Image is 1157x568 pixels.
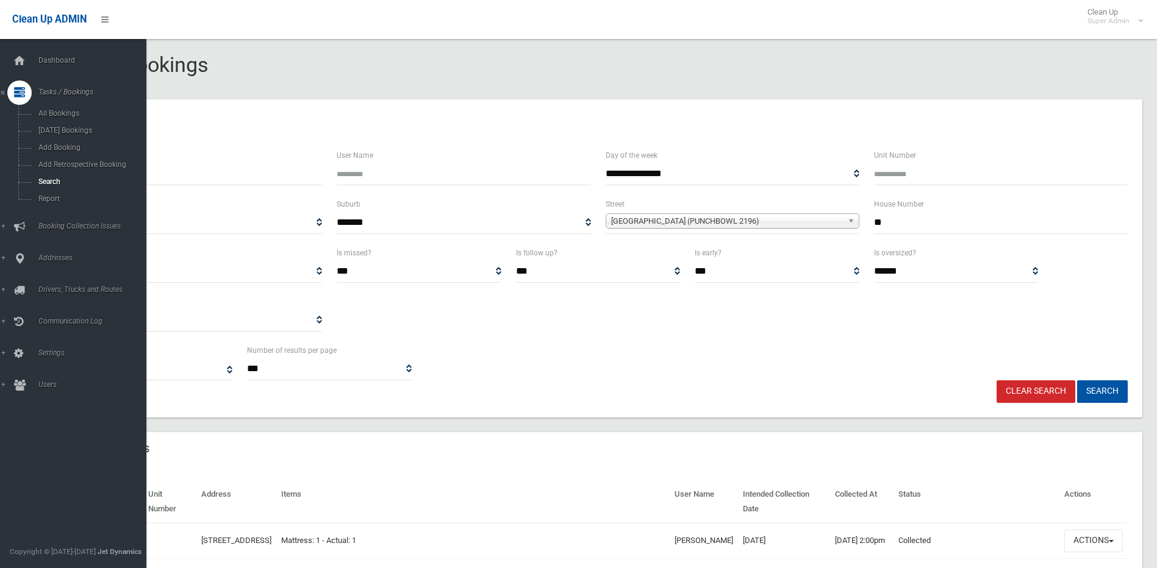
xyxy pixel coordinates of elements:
[35,222,156,230] span: Booking Collection Issues
[337,149,373,162] label: User Name
[35,126,145,135] span: [DATE] Bookings
[12,13,87,25] span: Clean Up ADMIN
[35,56,156,65] span: Dashboard
[35,160,145,169] span: Add Retrospective Booking
[35,380,156,389] span: Users
[337,197,360,211] label: Suburb
[830,523,894,558] td: [DATE] 2:00pm
[35,349,156,357] span: Settings
[874,246,916,260] label: Is oversized?
[35,317,156,325] span: Communication Log
[1064,530,1123,552] button: Actions
[196,481,276,523] th: Address
[738,523,830,558] td: [DATE]
[894,523,1059,558] td: Collected
[874,197,924,211] label: House Number
[1087,16,1130,26] small: Super Admin
[201,536,271,545] a: [STREET_ADDRESS]
[874,149,916,162] label: Unit Number
[276,523,669,558] td: Mattress: 1 - Actual: 1
[276,481,669,523] th: Items
[738,481,830,523] th: Intended Collection Date
[1081,7,1142,26] span: Clean Up
[1059,481,1128,523] th: Actions
[894,481,1059,523] th: Status
[1077,380,1128,403] button: Search
[670,523,738,558] td: [PERSON_NAME]
[516,246,557,260] label: Is follow up?
[35,194,145,203] span: Report
[337,246,371,260] label: Is missed?
[606,197,625,211] label: Street
[611,214,843,229] span: [GEOGRAPHIC_DATA] (PUNCHBOWL 2196)
[997,380,1075,403] a: Clear Search
[35,143,145,152] span: Add Booking
[35,177,145,186] span: Search
[35,88,156,96] span: Tasks / Bookings
[35,285,156,294] span: Drivers, Trucks and Routes
[10,547,96,556] span: Copyright © [DATE]-[DATE]
[35,109,145,118] span: All Bookings
[247,344,337,357] label: Number of results per page
[606,149,657,162] label: Day of the week
[98,547,141,556] strong: Jet Dynamics
[143,481,196,523] th: Unit Number
[670,481,738,523] th: User Name
[830,481,894,523] th: Collected At
[695,246,722,260] label: Is early?
[35,254,156,262] span: Addresses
